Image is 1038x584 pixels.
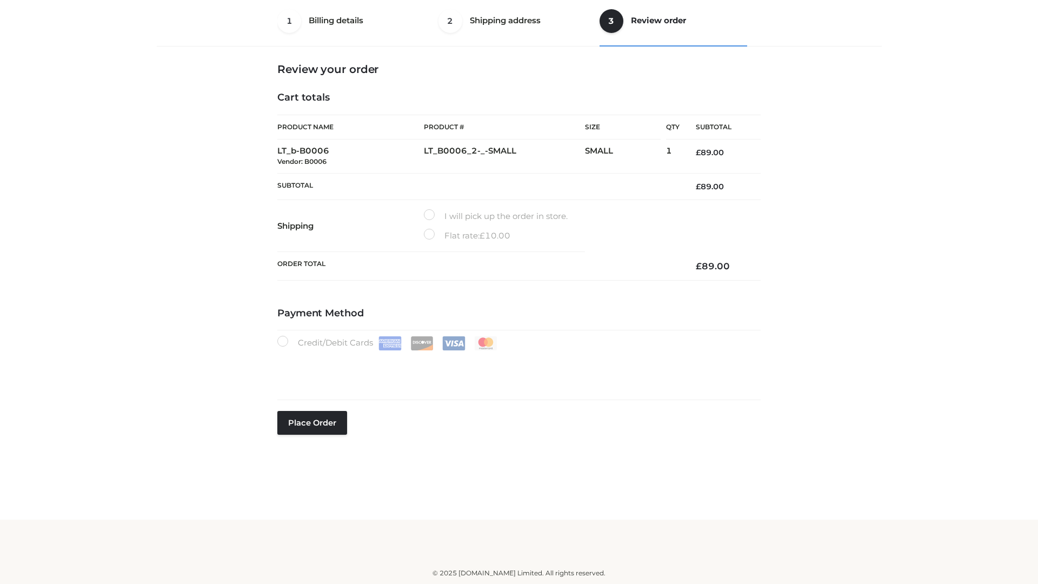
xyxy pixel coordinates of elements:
td: LT_B0006_2-_-SMALL [424,140,585,174]
span: £ [696,182,701,191]
iframe: Secure payment input frame [275,348,758,388]
th: Subtotal [277,173,680,200]
button: Place order [277,411,347,435]
img: Amex [378,336,402,350]
td: 1 [666,140,680,174]
div: © 2025 [DOMAIN_NAME] Limited. All rights reserved. [161,568,877,579]
bdi: 89.00 [696,182,724,191]
span: £ [480,230,485,241]
bdi: 89.00 [696,261,730,271]
th: Product Name [277,115,424,140]
th: Subtotal [680,115,761,140]
th: Order Total [277,252,680,281]
bdi: 10.00 [480,230,510,241]
label: Credit/Debit Cards [277,336,498,350]
img: Mastercard [474,336,497,350]
label: Flat rate: [424,229,510,243]
td: LT_b-B0006 [277,140,424,174]
small: Vendor: B0006 [277,157,327,165]
img: Visa [442,336,465,350]
span: £ [696,261,702,271]
td: SMALL [585,140,666,174]
bdi: 89.00 [696,148,724,157]
th: Shipping [277,200,424,252]
img: Discover [410,336,434,350]
span: £ [696,148,701,157]
th: Product # [424,115,585,140]
h4: Cart totals [277,92,761,104]
th: Qty [666,115,680,140]
h3: Review your order [277,63,761,76]
h4: Payment Method [277,308,761,320]
label: I will pick up the order in store. [424,209,568,223]
th: Size [585,115,661,140]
